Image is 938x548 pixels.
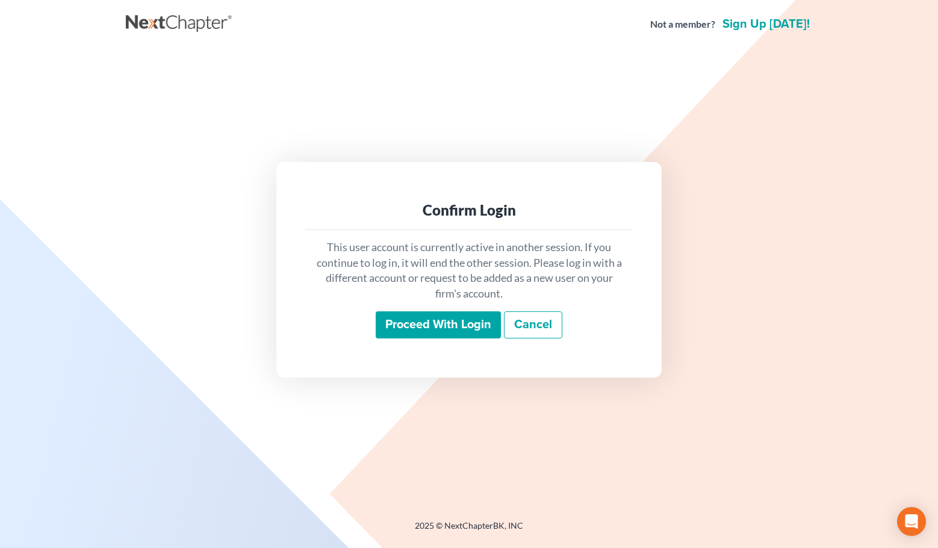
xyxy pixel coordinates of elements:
[315,201,623,220] div: Confirm Login
[650,17,715,31] strong: Not a member?
[126,520,812,541] div: 2025 © NextChapterBK, INC
[720,18,812,30] a: Sign up [DATE]!
[897,507,926,536] div: Open Intercom Messenger
[376,311,501,339] input: Proceed with login
[315,240,623,302] p: This user account is currently active in another session. If you continue to log in, it will end ...
[504,311,562,339] a: Cancel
